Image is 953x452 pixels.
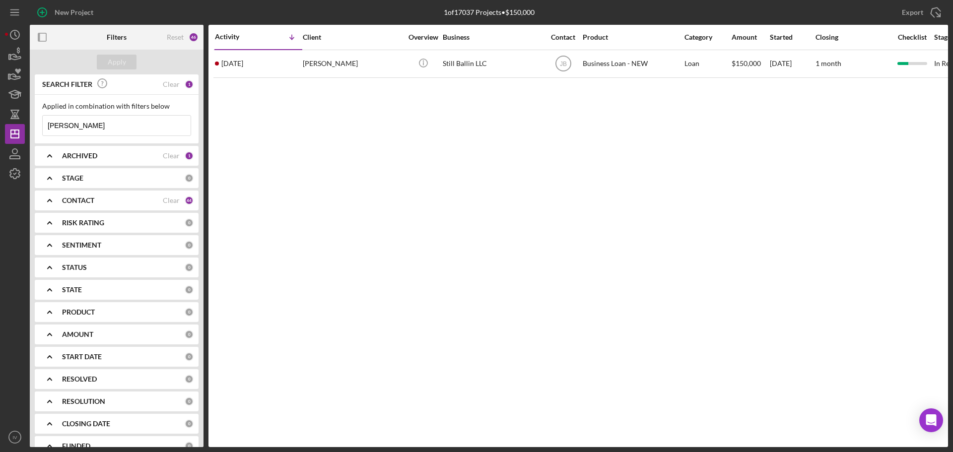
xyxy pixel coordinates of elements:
[221,60,243,67] time: 2025-08-11 14:22
[303,33,402,41] div: Client
[189,32,199,42] div: 46
[107,33,127,41] b: Filters
[167,33,184,41] div: Reset
[62,174,83,182] b: STAGE
[185,442,194,451] div: 0
[559,61,566,67] text: JB
[62,330,93,338] b: AMOUNT
[185,397,194,406] div: 0
[215,33,259,41] div: Activity
[163,196,180,204] div: Clear
[185,263,194,272] div: 0
[891,33,933,41] div: Checklist
[185,285,194,294] div: 0
[62,375,97,383] b: RESOLVED
[303,51,402,77] div: [PERSON_NAME]
[444,8,535,16] div: 1 of 17037 Projects • $150,000
[185,419,194,428] div: 0
[62,286,82,294] b: STATE
[108,55,126,69] div: Apply
[62,308,95,316] b: PRODUCT
[163,152,180,160] div: Clear
[55,2,93,22] div: New Project
[185,241,194,250] div: 0
[902,2,923,22] div: Export
[583,33,682,41] div: Product
[62,397,105,405] b: RESOLUTION
[62,420,110,428] b: CLOSING DATE
[816,33,890,41] div: Closing
[12,435,17,440] text: IV
[185,174,194,183] div: 0
[185,218,194,227] div: 0
[62,353,102,361] b: START DATE
[185,308,194,317] div: 0
[185,330,194,339] div: 0
[163,80,180,88] div: Clear
[62,219,104,227] b: RISK RATING
[97,55,136,69] button: Apply
[185,80,194,89] div: 1
[443,51,542,77] div: Still Ballin LLC
[443,33,542,41] div: Business
[545,33,582,41] div: Contact
[42,80,92,88] b: SEARCH FILTER
[405,33,442,41] div: Overview
[892,2,948,22] button: Export
[684,51,731,77] div: Loan
[185,151,194,160] div: 1
[583,51,682,77] div: Business Loan - NEW
[684,33,731,41] div: Category
[42,102,191,110] div: Applied in combination with filters below
[30,2,103,22] button: New Project
[185,375,194,384] div: 0
[732,51,769,77] div: $150,000
[62,263,87,271] b: STATUS
[62,442,90,450] b: FUNDED
[185,196,194,205] div: 44
[185,352,194,361] div: 0
[62,152,97,160] b: ARCHIVED
[770,51,815,77] div: [DATE]
[62,241,101,249] b: SENTIMENT
[919,408,943,432] div: Open Intercom Messenger
[62,196,94,204] b: CONTACT
[5,427,25,447] button: IV
[816,59,841,67] time: 1 month
[770,33,815,41] div: Started
[732,33,769,41] div: Amount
